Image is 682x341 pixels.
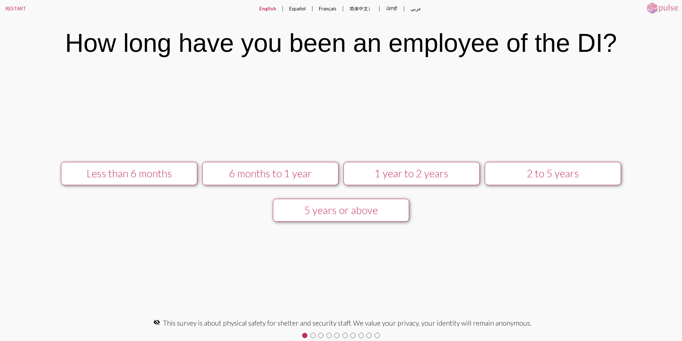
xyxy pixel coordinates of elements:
button: Less than 6 months [61,162,197,185]
span: This survey is about physical safety for shelter and security staff. We value your privacy, your ... [163,319,531,327]
img: pulsehorizontalsmall.png [645,2,680,15]
button: 5 years or above [273,199,409,222]
div: 6 months to 1 year [209,167,331,179]
button: 1 year to 2 years [343,162,480,185]
div: 1 year to 2 years [351,167,472,179]
div: How long have you been an employee of the DI? [65,28,617,58]
div: 5 years or above [280,204,402,216]
button: 6 months to 1 year [202,162,339,185]
button: 2 to 5 years [485,162,621,185]
div: Less than 6 months [68,167,190,179]
div: 2 to 5 years [492,167,614,179]
mat-icon: visibility_off [153,319,160,326]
